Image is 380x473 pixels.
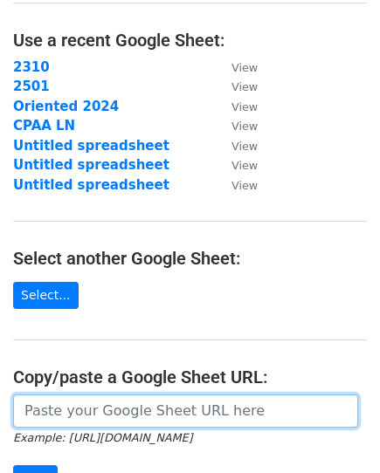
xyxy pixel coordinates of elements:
small: View [231,100,258,113]
a: View [214,59,258,75]
a: View [214,118,258,134]
a: Untitled spreadsheet [13,157,169,173]
small: View [231,61,258,74]
small: View [231,159,258,172]
a: Select... [13,282,79,309]
a: View [214,177,258,193]
a: View [214,138,258,154]
small: View [231,120,258,133]
h4: Select another Google Sheet: [13,248,367,269]
a: 2501 [13,79,50,94]
a: View [214,157,258,173]
a: Untitled spreadsheet [13,177,169,193]
a: Untitled spreadsheet [13,138,169,154]
input: Paste your Google Sheet URL here [13,394,358,428]
a: 2310 [13,59,50,75]
a: CPAA LN [13,118,75,134]
a: View [214,79,258,94]
small: View [231,179,258,192]
iframe: Chat Widget [293,389,380,473]
h4: Use a recent Google Sheet: [13,30,367,51]
a: View [214,99,258,114]
small: View [231,140,258,153]
small: Example: [URL][DOMAIN_NAME] [13,431,192,444]
small: View [231,80,258,93]
h4: Copy/paste a Google Sheet URL: [13,367,367,387]
a: Oriented 2024 [13,99,119,114]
